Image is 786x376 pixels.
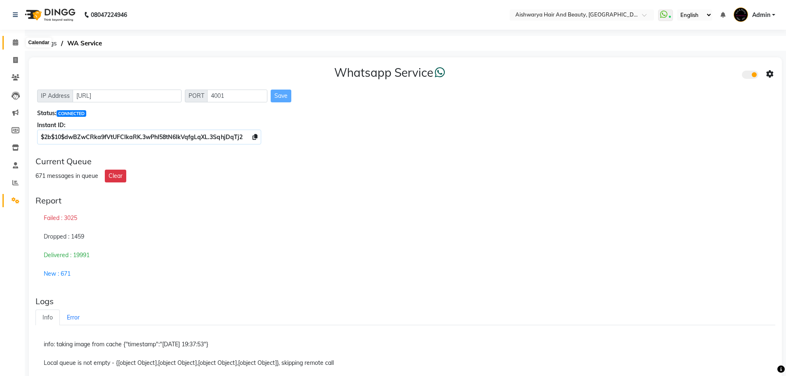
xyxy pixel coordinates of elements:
img: logo [21,3,78,26]
span: CONNECTED [57,110,86,117]
div: Current Queue [35,156,775,166]
div: Instant ID: [37,121,774,130]
h3: Whatsapp Service [334,66,445,80]
a: Error [60,310,87,326]
div: Failed : 3025 [35,209,775,228]
div: Report [35,196,775,206]
span: PORT [185,90,208,102]
div: Calendar [26,38,51,47]
input: Sizing example input [73,90,182,102]
div: 671 messages in queue [35,172,98,180]
b: 08047224946 [91,3,127,26]
span: Admin [752,11,770,19]
div: Dropped : 1459 [35,227,775,246]
input: Sizing example input [207,90,267,102]
span: IP Address [37,90,73,102]
span: $2b$10$dwBZwCRka9fVtUFCIkaRK.3wPhI58tN6IkVqfgLqXL.3SqhjDqTj2 [41,133,243,141]
button: Clear [105,170,126,182]
div: Delivered : 19991 [35,246,775,265]
div: New : 671 [35,265,775,283]
div: Local queue is not empty - {[object Object],[object Object],[object Object],[object Object]}, ski... [35,354,775,373]
img: Admin [734,7,748,22]
div: Status: [37,109,774,118]
div: info: taking image from cache {"timestamp":"[DATE] 19:37:53"} [35,335,775,354]
div: Logs [35,296,775,306]
span: WA Service [63,36,106,51]
a: Info [35,310,60,326]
